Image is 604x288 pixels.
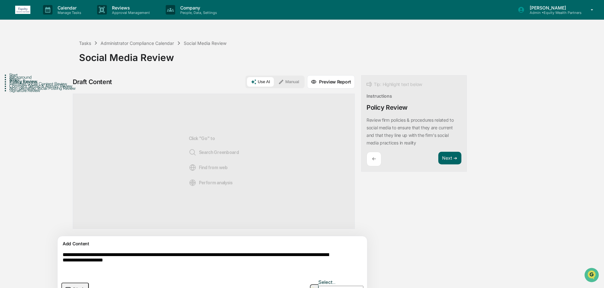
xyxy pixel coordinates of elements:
a: 🔎Data Lookup [4,89,42,101]
div: Draft Content [73,78,112,86]
div: Non-permitted Social Posting Review [9,86,79,91]
div: Instructions [367,93,392,99]
p: Approval Management [107,10,153,15]
div: We're available if you need us! [22,55,80,60]
img: logo [15,6,30,14]
div: Tasks [79,40,91,46]
button: Next ➔ [438,152,461,165]
div: Social Media Review [184,40,226,46]
div: Add Content [61,240,363,248]
div: Steps [9,77,79,82]
div: Administrator Compliance Calendar [101,40,174,46]
span: Search Greenboard [189,149,239,156]
p: Review firm policies & procedures related to social media to ensure that they are current and tha... [367,117,454,145]
div: Select... [318,279,363,285]
p: [PERSON_NAME] [525,5,582,10]
span: Perform analysis [189,179,233,187]
a: 🖐️Preclearance [4,77,43,89]
img: 1746055101610-c473b297-6a78-478c-a979-82029cc54cd1 [6,48,18,60]
p: Company [175,5,220,10]
div: Tip: Highlight text below [367,81,422,88]
iframe: Open customer support [584,267,601,284]
p: Manage Tasks [52,10,84,15]
div: Start new chat [22,48,104,55]
span: Pylon [63,107,77,112]
button: Start new chat [108,50,115,58]
div: Background [9,75,79,80]
span: Preclearance [13,80,41,86]
div: 🖐️ [6,80,11,85]
div: Start [9,72,79,77]
button: Manual [274,77,303,87]
div: Signature Review [9,88,79,93]
div: 🔎 [6,92,11,97]
p: Reviews [107,5,153,10]
div: Click "Go" to [189,104,239,218]
a: 🗄️Attestations [43,77,81,89]
img: Search [189,149,196,156]
p: Calendar [52,5,84,10]
div: 🗄️ [46,80,51,85]
div: Policy Review [9,79,79,84]
p: Admin • Equity Wealth Partners [525,10,582,15]
img: Analysis [189,179,196,187]
span: Find from web [189,164,228,171]
button: Use AI [247,77,274,87]
button: Preview Report [307,75,355,89]
p: ← [372,156,376,162]
div: Comment Setting & Activity Review [9,83,79,89]
span: Attestations [52,80,78,86]
span: Data Lookup [13,92,40,98]
p: How can we help? [6,13,115,23]
a: Powered byPylon [45,107,77,112]
div: Social Media Review [79,47,601,63]
img: Web [189,164,196,171]
p: People, Data, Settings [175,10,220,15]
div: Policy Review [367,104,408,111]
div: Permitted Social Content Review [9,81,79,86]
